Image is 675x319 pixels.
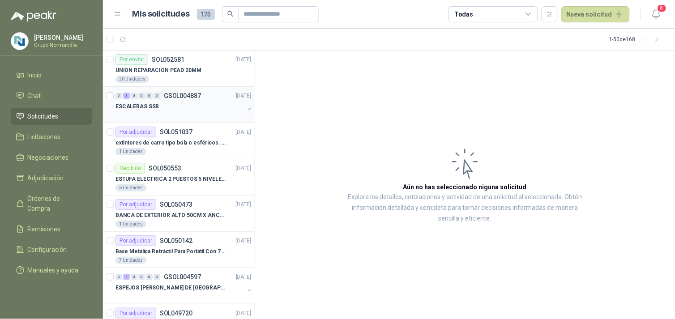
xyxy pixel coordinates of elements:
p: SOL050142 [160,238,192,244]
button: Nueva solicitud [561,6,630,22]
p: SOL052581 [152,56,184,63]
a: Configuración [11,241,92,258]
p: extintores de carro tipo bola o esféricos. Eficacia 21A - 113B [115,139,227,147]
a: Solicitudes [11,108,92,125]
div: 0 [138,274,145,280]
div: 0 [138,93,145,99]
a: Por adjudicarSOL051037[DATE] extintores de carro tipo bola o esféricos. Eficacia 21A - 113B1 Unid... [103,123,255,159]
p: ESTUFA ELECTRICA 2 PUESTOS 5 NIVELES DE TEMPERATURA 2000 W [115,175,227,183]
p: [DATE] [236,55,251,64]
div: 6 Unidades [115,184,146,191]
div: 0 [115,274,122,280]
span: Configuración [28,245,67,255]
a: Por enviarSOL052581[DATE] UNION REPARACION PEAD 20MM20 Unidades [103,51,255,87]
p: [DATE] [236,164,251,173]
span: Negociaciones [28,153,69,162]
a: 0 4 0 0 0 0 GSOL004597[DATE] ESPEJOS [PERSON_NAME] DE [GEOGRAPHIC_DATA][DATE] [115,272,253,300]
a: Adjudicación [11,170,92,187]
p: ESPEJOS [PERSON_NAME] DE [GEOGRAPHIC_DATA][DATE] [115,284,227,292]
p: [DATE] [236,200,251,209]
p: BANCA DE EXTERIOR ALTO 50CM X ANCHO 100CM FONDO 45CM CON ESPALDAR [115,211,227,220]
p: UNION REPARACION PEAD 20MM [115,66,201,75]
span: Órdenes de Compra [28,194,84,213]
p: SOL050473 [160,201,192,208]
p: [PERSON_NAME] [34,34,90,41]
button: 8 [648,6,664,22]
p: GSOL004887 [164,93,201,99]
div: Por adjudicar [115,127,156,137]
span: Inicio [28,70,42,80]
p: GSOL004597 [164,274,201,280]
div: Por adjudicar [115,199,156,210]
p: SOL050553 [149,165,181,171]
span: Licitaciones [28,132,61,142]
p: SOL049720 [160,310,192,316]
a: Inicio [11,67,92,84]
a: Por adjudicarSOL050142[DATE] Base Metálica Retráctil Para Portátil Con 7 Altur7 Unidades [103,232,255,268]
div: 20 Unidades [115,76,149,83]
h1: Mis solicitudes [132,8,190,21]
div: Por adjudicar [115,235,156,246]
div: 4 [123,274,130,280]
img: Company Logo [11,33,28,50]
h3: Aún no has seleccionado niguna solicitud [403,182,527,192]
p: [DATE] [236,309,251,318]
a: Negociaciones [11,149,92,166]
span: Chat [28,91,41,101]
span: Remisiones [28,224,61,234]
span: Manuales y ayuda [28,265,79,275]
div: 0 [146,93,153,99]
a: Órdenes de Compra [11,190,92,217]
a: Remisiones [11,221,92,238]
p: [DATE] [236,237,251,245]
p: [DATE] [236,273,251,281]
a: Manuales y ayuda [11,262,92,279]
p: Base Metálica Retráctil Para Portátil Con 7 Altur [115,247,227,256]
a: RecibidoSOL050553[DATE] ESTUFA ELECTRICA 2 PUESTOS 5 NIVELES DE TEMPERATURA 2000 W6 Unidades [103,159,255,196]
div: 0 [146,274,153,280]
span: 175 [197,9,215,20]
div: 1 - 50 de 168 [609,32,664,47]
div: Por enviar [115,54,148,65]
div: Recibido [115,163,145,174]
a: Licitaciones [11,128,92,145]
div: 0 [154,274,160,280]
img: Logo peakr [11,11,56,21]
span: Adjudicación [28,173,64,183]
a: Por adjudicarSOL050473[DATE] BANCA DE EXTERIOR ALTO 50CM X ANCHO 100CM FONDO 45CM CON ESPALDAR1 U... [103,196,255,232]
div: 3 [123,93,130,99]
div: 0 [131,274,137,280]
p: ESCALERAS SSB [115,102,159,111]
a: 0 3 0 0 0 0 GSOL004887[DATE] ESCALERAS SSB [115,90,253,119]
div: 0 [115,93,122,99]
span: 8 [657,4,667,13]
div: 7 Unidades [115,257,146,264]
p: Grupo Normandía [34,43,90,48]
div: Por adjudicar [115,308,156,319]
div: Todas [454,9,473,19]
div: 1 Unidades [115,221,146,228]
span: search [227,11,234,17]
div: 0 [131,93,137,99]
p: [DATE] [236,92,251,100]
div: 0 [154,93,160,99]
div: 1 Unidades [115,148,146,155]
p: [DATE] [236,128,251,136]
span: Solicitudes [28,111,59,121]
p: Explora los detalles, cotizaciones y actividad de una solicitud al seleccionarla. Obtén informaci... [345,192,585,224]
a: Chat [11,87,92,104]
p: SOL051037 [160,129,192,135]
